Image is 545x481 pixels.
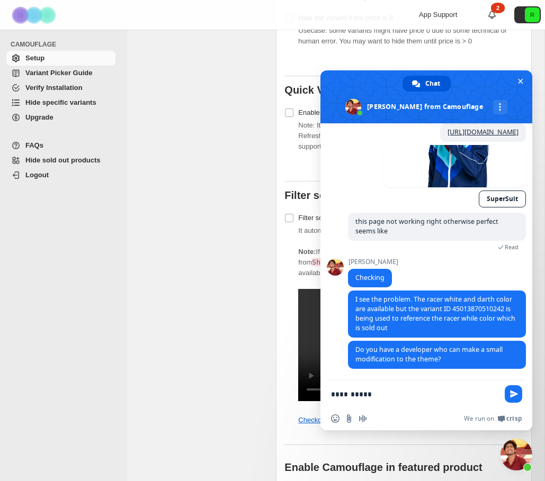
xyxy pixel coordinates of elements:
a: SuperSuit [479,190,526,207]
span: It automatically applies the availability filter in collection links. [298,226,523,425]
span: Checking [355,273,385,282]
span: Audio message [359,414,367,423]
span: this page not working right otherwise perfect seems like [355,217,498,235]
span: [PERSON_NAME] [348,258,398,266]
button: Avatar with initials R [514,6,541,23]
span: Upgrade [25,113,53,121]
span: Hide specific variants [25,98,96,106]
span: Read [505,243,519,251]
a: Setup [6,51,115,66]
span: App Support [419,11,457,19]
a: Hide specific variants [6,95,115,110]
a: We run onCrisp [464,414,522,423]
span: CAMOUFLAGE [11,40,120,49]
span: Filter sold out variants from Collection page results [298,214,453,222]
span: Avatar with initials R [525,7,540,22]
textarea: Compose your message... [331,380,501,407]
div: 2 [491,3,505,13]
b: Enable Camouflage in featured product [284,461,482,473]
a: FAQs [6,138,115,153]
span: Variant Picker Guide [25,69,92,77]
b: Quick View/ Quick Shop [284,84,406,96]
span: We run on [464,414,494,423]
span: Send a file [345,414,353,423]
b: Note: [298,248,316,256]
a: Chat [403,76,451,92]
p: ( ) [298,415,523,425]
span: Enable Camouflage in the quick view [298,108,411,116]
span: Setup [25,54,44,62]
span: Hide sold out products [25,156,101,164]
b: Filter sold out variants from Collection pages [284,189,512,201]
span: Send [505,385,522,403]
a: Logout [6,168,115,183]
a: Variant Picker Guide [6,66,115,80]
span: Verify Installation [25,84,83,92]
a: 2 [487,10,497,20]
code: Shopify's Search & Discovery app [312,258,441,266]
a: Upgrade [6,110,115,125]
span: Logout [25,171,49,179]
img: Camouflage [8,1,61,30]
video: Add availability filter [298,289,523,401]
text: R [530,12,534,18]
a: Hide sold out products [6,153,115,168]
span: Crisp [506,414,522,423]
span: Chat [425,76,440,92]
span: Close chat [515,76,526,87]
span: Do you have a developer who can make a small modification to the theme? [355,345,503,364]
span: Note: It is supported in only in Shopify free 2.0 themes like Dawn and Refresh etc. For quick vie... [298,121,519,150]
span: I see the problem. The racer white and darth color are available but the variant ID 4501387051024... [355,295,515,332]
a: Checkout the result [298,416,358,424]
p: If you have not already, you need to add the filter from for customers to filter out available va... [298,247,523,278]
span: FAQs [25,141,43,149]
span: Insert an emoji [331,414,339,423]
a: Verify Installation [6,80,115,95]
a: [URL][DOMAIN_NAME] [448,128,519,137]
a: Close chat [501,439,532,470]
